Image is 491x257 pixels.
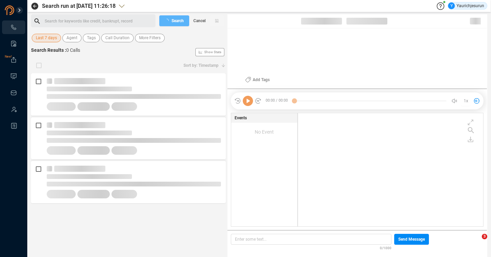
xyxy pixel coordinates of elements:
[32,34,61,42] button: Last 7 days
[2,53,25,67] li: Exports
[135,34,165,42] button: More Filters
[398,234,425,245] span: Send Message
[36,34,57,42] span: Last 7 days
[461,96,471,106] button: 1x
[468,234,484,250] iframe: Intercom live chat
[42,2,116,10] span: Search run at [DATE] 11:26:18
[380,245,391,251] span: 0/1000
[482,234,487,239] span: 3
[10,57,17,63] a: New!
[31,47,66,53] span: Search Results :
[66,47,80,53] span: 0 Calls
[5,50,12,63] span: New!
[87,34,96,42] span: Tags
[241,74,274,85] button: Add Tags
[262,96,294,106] span: 00:00 / 00:00
[253,74,270,85] span: Add Tags
[193,15,206,26] span: Cancel
[101,34,134,42] button: Call Duration
[2,70,25,83] li: Visuals
[394,234,429,245] button: Send Message
[2,86,25,100] li: Inbox
[450,2,453,9] span: Y
[66,34,77,42] span: Agent
[105,34,130,42] span: Call Duration
[2,20,25,34] li: Interactions
[139,34,161,42] span: More Filters
[2,37,25,50] li: Smart Reports
[231,123,297,141] div: No Event
[83,34,100,42] button: Tags
[189,15,210,26] button: Cancel
[301,115,483,226] div: grid
[62,34,81,42] button: Agent
[179,60,226,71] button: Sort by: Timestamp
[204,11,221,93] span: Show Stats
[448,2,484,9] div: Yaurichjesurun
[5,5,42,15] img: prodigal-logo
[235,115,247,121] span: Events
[195,48,224,56] button: Show Stats
[464,95,468,106] span: 1x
